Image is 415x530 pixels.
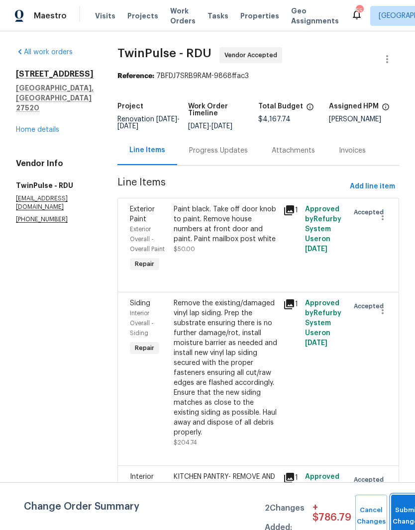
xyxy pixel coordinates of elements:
[306,103,314,116] span: The total cost of line items that have been proposed by Opendoor. This sum includes line items th...
[16,180,94,190] h5: TwinPulse - RDU
[240,11,279,21] span: Properties
[305,340,327,347] span: [DATE]
[258,116,291,123] span: $4,167.74
[283,204,299,216] div: 1
[130,300,150,307] span: Siding
[156,116,177,123] span: [DATE]
[356,6,363,16] div: 55
[360,505,382,528] span: Cancel Changes
[117,103,143,110] h5: Project
[354,475,388,485] span: Accepted
[127,11,158,21] span: Projects
[354,301,388,311] span: Accepted
[305,473,341,520] span: Approved by Refurby System User on
[130,226,165,252] span: Exterior Overall - Overall Paint
[130,310,154,336] span: Interior Overall - Siding
[305,246,327,253] span: [DATE]
[188,123,209,130] span: [DATE]
[354,207,388,217] span: Accepted
[224,50,281,60] span: Vendor Accepted
[188,123,232,130] span: -
[283,298,299,310] div: 1
[382,103,390,116] span: The hpm assigned to this work order.
[305,206,341,253] span: Approved by Refurby System User on
[283,472,299,484] div: 1
[129,145,165,155] div: Line Items
[258,103,303,110] h5: Total Budget
[130,473,154,490] span: Interior Trim
[16,49,73,56] a: All work orders
[117,116,180,130] span: Renovation
[346,177,399,196] button: Add line item
[131,259,158,269] span: Repair
[339,146,366,156] div: Invoices
[95,11,115,21] span: Visits
[189,146,248,156] div: Progress Updates
[188,103,259,117] h5: Work Order Timeline
[16,159,94,169] h4: Vendor Info
[329,103,379,110] h5: Assigned HPM
[117,123,138,130] span: [DATE]
[174,298,277,438] div: Remove the existing/damaged vinyl lap siding. Prep the substrate ensuring there is no further dam...
[211,123,232,130] span: [DATE]
[291,6,339,26] span: Geo Assignments
[174,440,197,445] span: $204.74
[117,47,211,59] span: TwinPulse - RDU
[305,300,341,347] span: Approved by Refurby System User on
[272,146,315,156] div: Attachments
[170,6,196,26] span: Work Orders
[329,116,400,123] div: [PERSON_NAME]
[174,246,195,252] span: $50.00
[130,206,155,223] span: Exterior Paint
[117,177,346,196] span: Line Items
[350,180,395,193] span: Add line item
[34,11,67,21] span: Maestro
[16,126,59,133] a: Home details
[131,343,158,353] span: Repair
[207,12,228,19] span: Tasks
[174,204,277,244] div: Paint black. Take off door knob to paint. Remove house numbers at front door and paint. Paint mai...
[117,71,399,81] div: 7BFDJ7SRB9RAM-9868ffac3
[117,116,180,130] span: -
[117,73,154,80] b: Reference:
